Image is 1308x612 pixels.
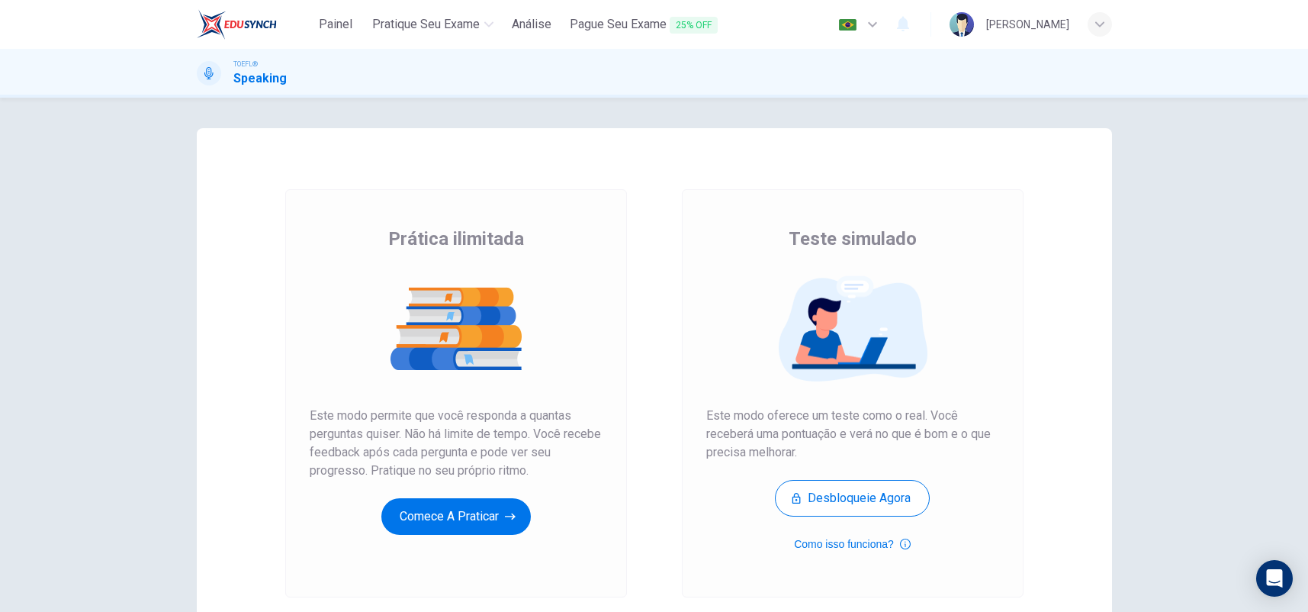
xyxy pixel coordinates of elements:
button: Painel [311,11,360,38]
button: Desbloqueie agora [775,480,930,517]
span: Teste simulado [789,227,917,251]
span: TOEFL® [233,59,258,69]
span: Prática ilimitada [388,227,524,251]
span: 25% OFF [670,17,718,34]
span: Este modo oferece um teste como o real. Você receberá uma pontuação e verá no que é bom e o que p... [706,407,999,462]
button: Comece a praticar [381,498,531,535]
a: EduSynch logo [197,9,312,40]
h1: Speaking [233,69,287,88]
div: Open Intercom Messenger [1256,560,1293,597]
span: Este modo permite que você responda a quantas perguntas quiser. Não há limite de tempo. Você rece... [310,407,603,480]
button: Como isso funciona? [794,535,911,553]
img: Profile picture [950,12,974,37]
button: Pague Seu Exame25% OFF [564,11,724,39]
div: [PERSON_NAME] [986,15,1069,34]
img: EduSynch logo [197,9,277,40]
button: Pratique seu exame [366,11,500,38]
a: Painel [311,11,360,39]
button: Análise [506,11,558,38]
img: pt [838,19,857,31]
a: Análise [506,11,558,39]
span: Pague Seu Exame [570,15,718,34]
span: Painel [319,15,352,34]
span: Análise [512,15,551,34]
span: Pratique seu exame [372,15,480,34]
